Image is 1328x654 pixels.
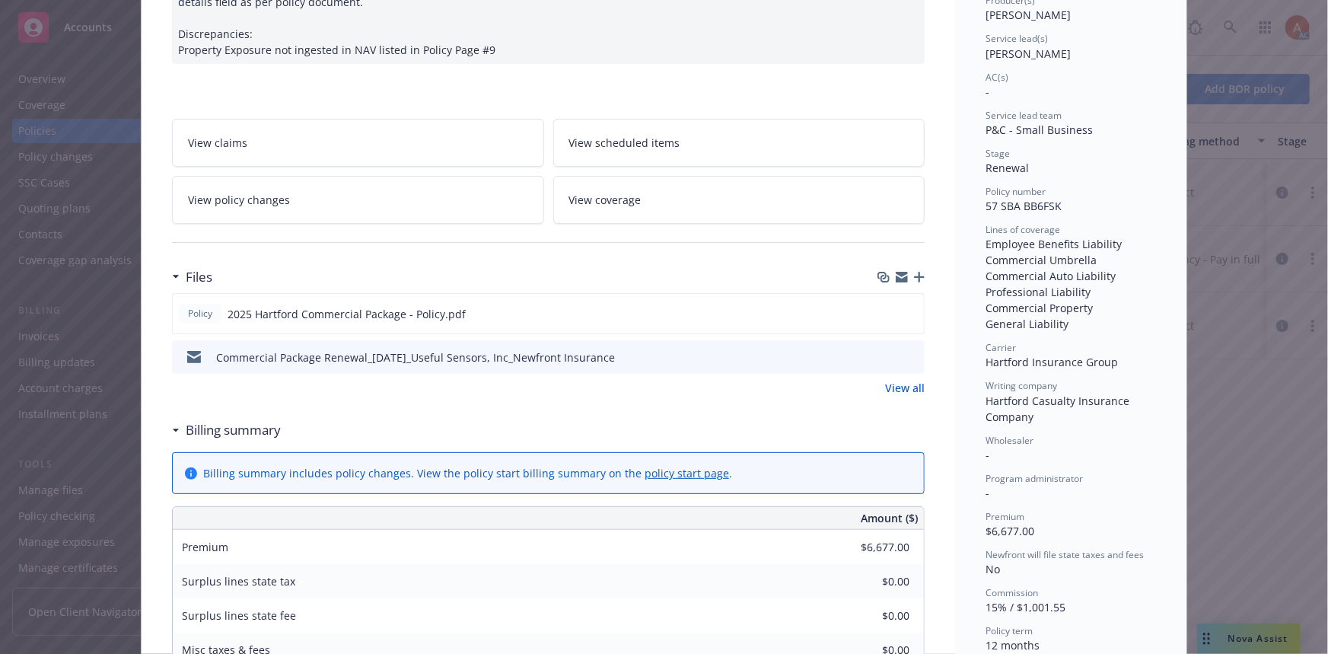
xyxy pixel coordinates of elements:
[986,268,1156,284] div: Commercial Auto Liability
[986,548,1144,561] span: Newfront will file state taxes and fees
[986,185,1046,198] span: Policy number
[986,46,1071,61] span: [PERSON_NAME]
[986,379,1057,392] span: Writing company
[645,466,729,480] a: policy start page
[216,349,615,365] div: Commercial Package Renewal_[DATE]_Useful Sensors, Inc_Newfront Insurance
[172,119,544,167] a: View claims
[986,472,1083,485] span: Program administrator
[569,135,680,151] span: View scheduled items
[881,349,893,365] button: download file
[986,434,1033,447] span: Wholesaler
[986,32,1048,45] span: Service lead(s)
[986,223,1060,236] span: Lines of coverage
[172,176,544,224] a: View policy changes
[186,267,212,287] h3: Files
[986,8,1071,22] span: [PERSON_NAME]
[986,355,1118,369] span: Hartford Insurance Group
[172,420,281,440] div: Billing summary
[861,510,918,526] span: Amount ($)
[986,123,1093,137] span: P&C - Small Business
[986,600,1065,614] span: 15% / $1,001.55
[569,192,642,208] span: View coverage
[986,300,1156,316] div: Commercial Property
[986,252,1156,268] div: Commercial Umbrella
[986,562,1000,576] span: No
[885,380,925,396] a: View all
[986,524,1034,538] span: $6,677.00
[986,624,1033,637] span: Policy term
[986,147,1010,160] span: Stage
[203,465,732,481] div: Billing summary includes policy changes. View the policy start billing summary on the .
[986,236,1156,252] div: Employee Benefits Liability
[182,574,295,589] span: Surplus lines state tax
[820,536,919,559] input: 0.00
[172,267,212,287] div: Files
[986,316,1156,332] div: General Liability
[905,349,919,365] button: preview file
[553,176,925,224] a: View coverage
[185,307,215,321] span: Policy
[904,306,918,322] button: preview file
[820,605,919,627] input: 0.00
[986,486,989,500] span: -
[986,448,989,462] span: -
[186,420,281,440] h3: Billing summary
[986,199,1062,213] span: 57 SBA BB6FSK
[553,119,925,167] a: View scheduled items
[986,510,1024,523] span: Premium
[188,135,247,151] span: View claims
[880,306,892,322] button: download file
[986,586,1038,599] span: Commission
[986,638,1040,652] span: 12 months
[986,394,1132,424] span: Hartford Casualty Insurance Company
[986,284,1156,300] div: Professional Liability
[188,192,290,208] span: View policy changes
[986,341,1016,354] span: Carrier
[820,570,919,593] input: 0.00
[182,608,296,623] span: Surplus lines state fee
[986,71,1008,84] span: AC(s)
[986,161,1029,175] span: Renewal
[986,109,1062,122] span: Service lead team
[228,306,466,322] span: 2025 Hartford Commercial Package - Policy.pdf
[986,85,989,99] span: -
[182,540,228,554] span: Premium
